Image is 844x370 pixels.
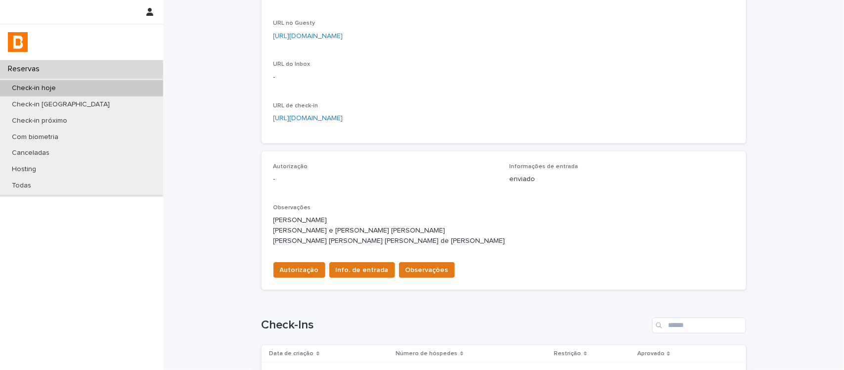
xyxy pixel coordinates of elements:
[273,205,311,211] span: Observações
[652,318,746,333] input: Search
[4,165,44,174] p: Hosting
[273,115,343,122] a: [URL][DOMAIN_NAME]
[510,164,578,170] span: Informações de entrada
[4,100,118,109] p: Check-in [GEOGRAPHIC_DATA]
[336,265,389,275] span: Info. de entrada
[4,64,47,74] p: Reservas
[273,61,311,67] span: URL do Inbox
[273,164,308,170] span: Autorização
[273,215,734,246] p: [PERSON_NAME] [PERSON_NAME] e [PERSON_NAME] [PERSON_NAME] [PERSON_NAME] [PERSON_NAME] [PERSON_NAM...
[280,265,319,275] span: Autorização
[637,348,665,359] p: Aprovado
[4,133,66,141] p: Com biometria
[4,117,75,125] p: Check-in próximo
[273,20,315,26] span: URL no Guesty
[4,84,64,92] p: Check-in hoje
[273,103,318,109] span: URL de check-in
[262,318,648,332] h1: Check-Ins
[4,182,39,190] p: Todas
[273,33,343,40] a: [URL][DOMAIN_NAME]
[405,265,448,275] span: Observações
[329,262,395,278] button: Info. de entrada
[399,262,455,278] button: Observações
[8,32,28,52] img: zVaNuJHRTjyIjT5M9Xd5
[273,72,419,83] p: -
[396,348,458,359] p: Número de hóspedes
[273,262,325,278] button: Autorização
[269,348,314,359] p: Data de criação
[510,174,734,185] p: enviado
[273,174,498,185] p: -
[554,348,581,359] p: Restrição
[4,149,57,157] p: Canceladas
